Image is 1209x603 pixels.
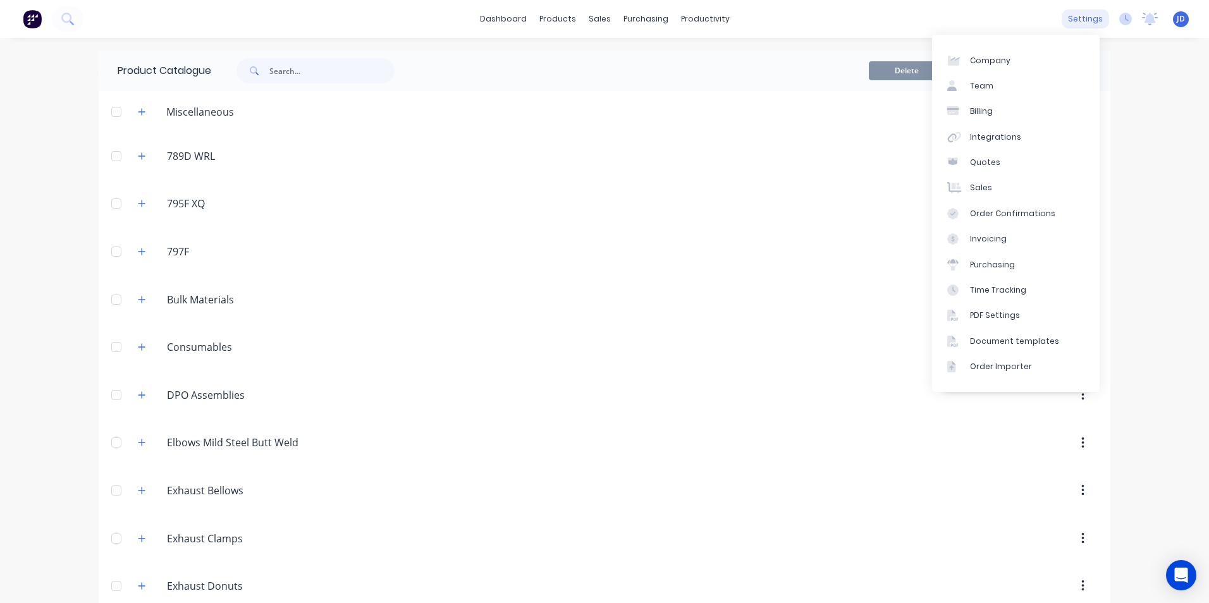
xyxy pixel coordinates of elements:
[869,61,945,80] button: Delete
[932,73,1100,99] a: Team
[156,104,244,119] div: Miscellaneous
[970,55,1010,66] div: Company
[1177,13,1185,25] span: JD
[167,435,317,450] input: Enter category name
[474,9,533,28] a: dashboard
[932,150,1100,175] a: Quotes
[970,80,993,92] div: Team
[970,336,1059,347] div: Document templates
[970,131,1021,143] div: Integrations
[167,339,317,355] input: Enter category name
[167,244,317,259] input: Enter category name
[932,226,1100,252] a: Invoicing
[269,58,395,83] input: Search...
[932,99,1100,124] a: Billing
[1166,560,1196,590] div: Open Intercom Messenger
[970,284,1026,296] div: Time Tracking
[23,9,42,28] img: Factory
[970,259,1015,271] div: Purchasing
[932,354,1100,379] a: Order Importer
[167,387,317,403] input: Enter category name
[970,310,1020,321] div: PDF Settings
[970,106,993,117] div: Billing
[932,175,1100,200] a: Sales
[167,292,317,307] input: Enter category name
[1062,9,1109,28] div: settings
[932,47,1100,73] a: Company
[582,9,617,28] div: sales
[932,201,1100,226] a: Order Confirmations
[617,9,675,28] div: purchasing
[99,51,211,91] div: Product Catalogue
[167,531,317,546] input: Enter category name
[932,277,1100,303] a: Time Tracking
[167,578,317,594] input: Enter category name
[970,157,1000,168] div: Quotes
[970,182,992,193] div: Sales
[167,483,317,498] input: Enter category name
[970,233,1007,245] div: Invoicing
[167,196,317,211] input: Enter category name
[970,208,1055,219] div: Order Confirmations
[932,303,1100,328] a: PDF Settings
[675,9,736,28] div: productivity
[167,149,317,164] input: Enter category name
[970,361,1032,372] div: Order Importer
[932,125,1100,150] a: Integrations
[533,9,582,28] div: products
[932,329,1100,354] a: Document templates
[932,252,1100,277] a: Purchasing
